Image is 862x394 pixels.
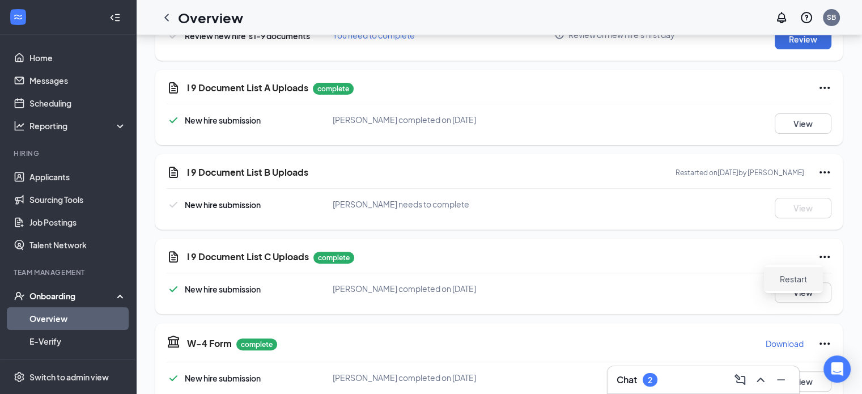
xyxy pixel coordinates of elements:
button: Review [775,29,831,49]
svg: CustomFormIcon [167,166,180,179]
div: Reporting [29,120,127,132]
span: Restart [780,273,807,285]
div: Switch to admin view [29,371,109,383]
span: New hire submission [185,200,261,210]
h5: I 9 Document List C Uploads [187,251,309,263]
svg: Collapse [109,12,121,23]
p: complete [313,83,354,95]
a: Applicants [29,166,126,188]
h3: Chat [617,374,637,386]
svg: ChevronLeft [160,11,173,24]
span: [PERSON_NAME] completed on [DATE] [333,115,476,125]
svg: CustomFormIcon [167,81,180,95]
h5: I 9 Document List A Uploads [187,82,308,94]
button: View [775,198,831,218]
svg: Checkmark [167,113,180,127]
span: New hire submission [185,115,261,125]
a: Job Postings [29,211,126,234]
button: ChevronUp [751,371,770,389]
a: Onboarding Documents [29,353,126,375]
p: complete [313,252,354,264]
div: Hiring [14,149,124,158]
span: You need to complete [333,30,415,40]
svg: QuestionInfo [800,11,813,24]
span: Review new hire’s I-9 documents [185,31,310,41]
span: New hire submission [185,284,261,294]
h5: I 9 Document List B Uploads [187,166,308,179]
svg: Ellipses [818,166,831,179]
h5: W-4 Form [187,337,232,350]
a: Sourcing Tools [29,188,126,211]
svg: Checkmark [167,282,180,296]
span: [PERSON_NAME] completed on [DATE] [333,283,476,294]
div: Onboarding [29,290,117,302]
button: View [775,371,831,392]
svg: Ellipses [818,337,831,350]
button: ComposeMessage [731,371,749,389]
svg: Analysis [14,120,25,132]
p: Download [766,338,804,349]
span: [PERSON_NAME] needs to complete [333,199,469,209]
a: Messages [29,69,126,92]
div: SB [827,12,836,22]
button: View [775,113,831,134]
span: New hire submission [185,373,261,383]
a: Talent Network [29,234,126,256]
div: Open Intercom Messenger [823,355,851,383]
p: complete [236,338,277,350]
svg: Settings [14,371,25,383]
svg: ChevronUp [754,373,767,387]
span: [PERSON_NAME] completed on [DATE] [333,372,476,383]
button: Download [765,334,804,353]
svg: Minimize [774,373,788,387]
svg: ComposeMessage [733,373,747,387]
svg: TaxGovernmentIcon [167,334,180,348]
div: 2 [648,375,652,385]
svg: Ellipses [818,250,831,264]
a: Overview [29,307,126,330]
svg: CustomFormIcon [167,250,180,264]
a: E-Verify [29,330,126,353]
svg: Checkmark [167,198,180,211]
svg: UserCheck [14,290,25,302]
svg: WorkstreamLogo [12,11,24,23]
a: Scheduling [29,92,126,115]
p: Restarted on [DATE] by [PERSON_NAME] [676,168,804,177]
div: Team Management [14,268,124,277]
svg: Checkmark [167,371,180,385]
a: Home [29,46,126,69]
svg: Notifications [775,11,788,24]
button: Restart [771,270,816,288]
h1: Overview [178,8,243,27]
svg: Ellipses [818,81,831,95]
button: Minimize [772,371,790,389]
svg: Checkmark [167,29,180,43]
